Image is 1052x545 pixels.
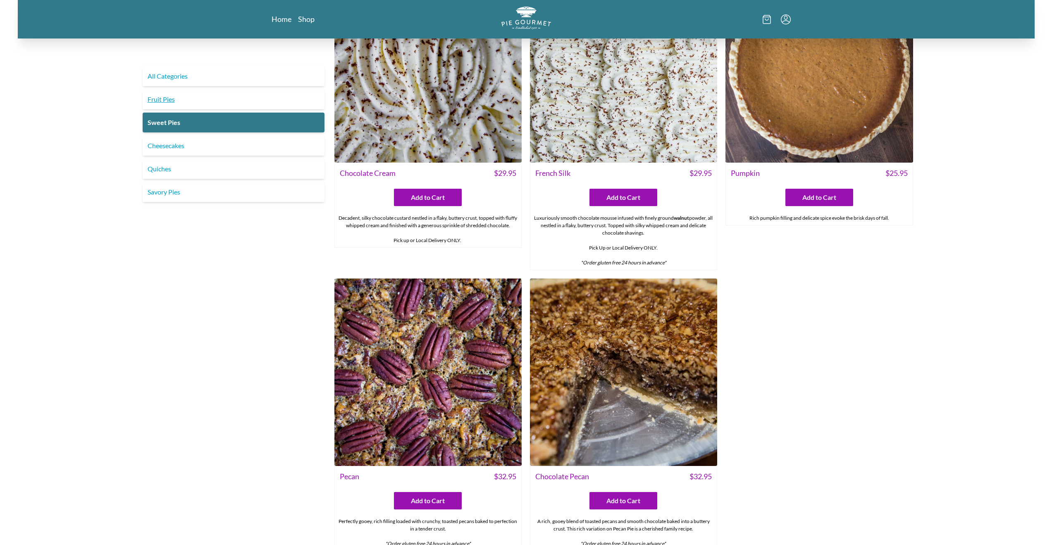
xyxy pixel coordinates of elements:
[411,496,445,506] span: Add to Cart
[689,168,712,179] span: $ 29.95
[143,66,324,86] a: All Categories
[501,7,551,29] img: logo
[731,168,760,179] span: Pumpkin
[143,113,324,132] a: Sweet Pies
[335,211,521,247] div: Decadent, silky chocolate custard nestled in a flaky, buttery crust, topped with fluffy whipped c...
[606,496,640,506] span: Add to Cart
[394,492,462,509] button: Add to Cart
[581,259,666,266] em: *Order gluten free 24 hours in advance*
[143,159,324,179] a: Quiches
[674,215,689,221] strong: walnut
[530,279,717,466] img: Chocolate Pecan
[411,192,445,202] span: Add to Cart
[535,471,589,482] span: Chocolate Pecan
[530,211,717,270] div: Luxuriously smooth chocolate mousse infused with finely ground powder, all nestled in a flaky, bu...
[340,168,396,179] span: Chocolate Cream
[885,168,908,179] span: $ 25.95
[394,189,462,206] button: Add to Cart
[589,492,657,509] button: Add to Cart
[143,89,324,109] a: Fruit Pies
[494,168,516,179] span: $ 29.95
[781,14,791,24] button: Menu
[689,471,712,482] span: $ 32.95
[535,168,570,179] span: French Silk
[298,14,315,24] a: Shop
[606,192,640,202] span: Add to Cart
[143,136,324,156] a: Cheesecakes
[802,192,836,202] span: Add to Cart
[334,279,522,466] img: Pecan
[501,7,551,32] a: Logo
[340,471,359,482] span: Pecan
[143,182,324,202] a: Savory Pies
[589,189,657,206] button: Add to Cart
[726,211,912,225] div: Rich pumpkin filling and delicate spice evoke the brisk days of fall.
[494,471,516,482] span: $ 32.95
[272,14,291,24] a: Home
[785,189,853,206] button: Add to Cart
